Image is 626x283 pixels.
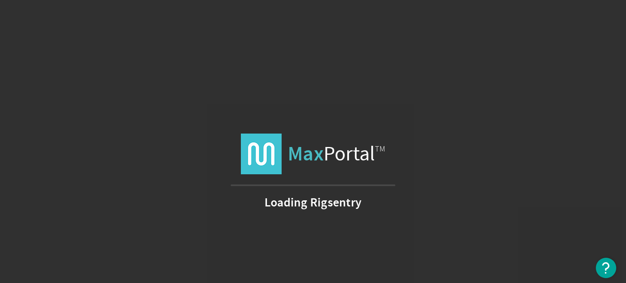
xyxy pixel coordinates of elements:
strong: Loading Rigsentry [265,198,361,206]
button: Open Resource Center [596,258,616,278]
strong: Max [288,140,324,167]
span: Portal [288,134,385,174]
img: logo [241,134,282,174]
span: TM [375,144,385,154]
